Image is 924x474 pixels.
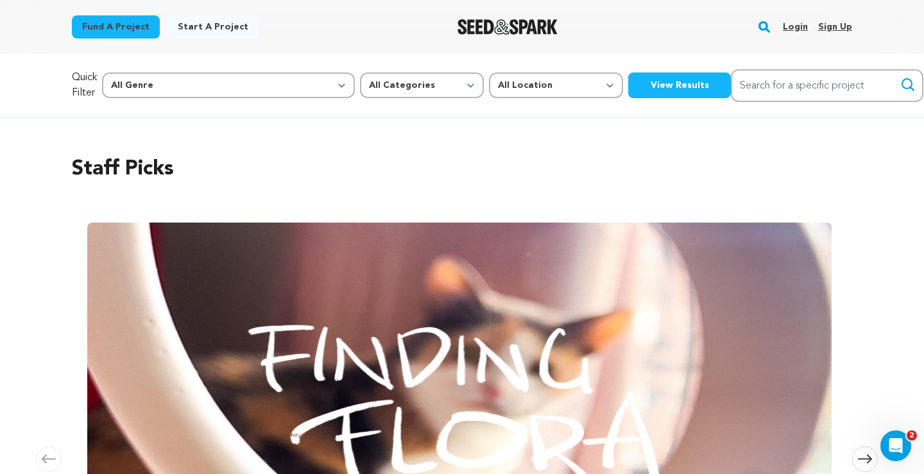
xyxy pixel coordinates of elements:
[818,17,852,37] a: Sign up
[72,15,160,38] a: Fund a project
[72,154,852,185] h2: Staff Picks
[783,17,808,37] a: Login
[72,70,97,101] p: Quick Filter
[628,72,731,98] button: View Results
[880,430,911,461] iframe: Intercom live chat
[458,19,558,35] img: Seed&Spark Logo Dark Mode
[167,15,259,38] a: Start a project
[458,19,558,35] a: Seed&Spark Homepage
[907,430,917,441] span: 2
[731,69,923,102] input: Search for a specific project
